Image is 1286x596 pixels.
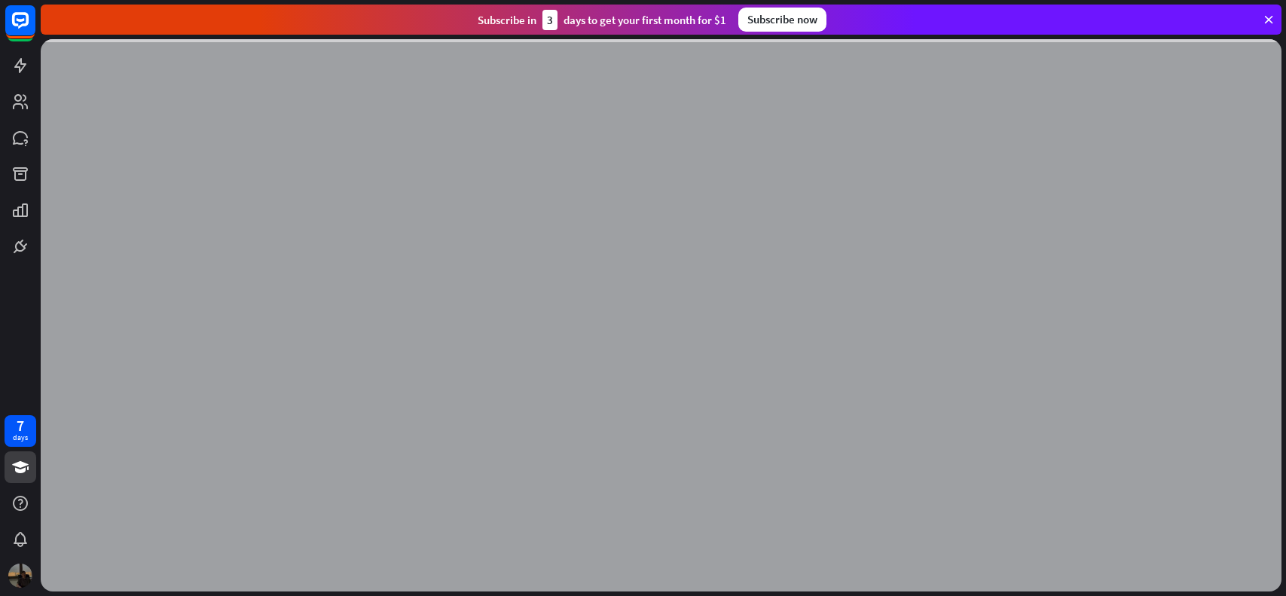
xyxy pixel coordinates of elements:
div: 7 [17,419,24,432]
div: days [13,432,28,443]
div: Subscribe in days to get your first month for $1 [478,10,726,30]
div: 3 [542,10,557,30]
a: 7 days [5,415,36,447]
div: Subscribe now [738,8,826,32]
